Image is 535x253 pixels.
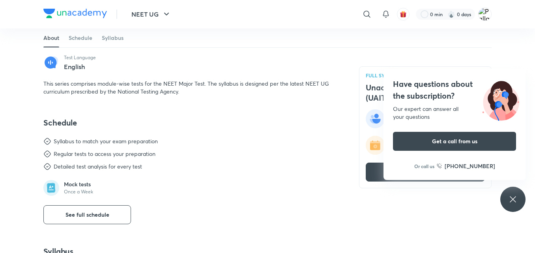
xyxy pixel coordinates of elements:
p: Or call us [414,163,434,170]
img: ttu_illustration_new.svg [476,78,526,121]
a: About [43,28,59,47]
button: NEET UG [127,6,176,22]
h4: Have questions about the subscription? [393,78,516,102]
span: This series comprises module-wise tests for the NEET Major Test. The syllabus is designed per the... [43,80,329,95]
img: avatar [400,11,407,18]
a: Schedule [69,28,92,47]
div: Regular tests to access your preparation [54,150,155,158]
span: See full schedule [65,211,109,219]
img: Pallavi Verma [478,7,492,21]
div: Detailed test analysis for every test [54,163,142,171]
p: Mock tests [64,181,93,188]
button: avatar [397,8,410,21]
p: FULL SYLLABUS TEST [366,73,485,78]
h6: [PHONE_NUMBER] [445,162,495,170]
p: English [64,63,96,70]
p: Test Language [64,54,96,61]
button: Get a call from us [393,132,516,151]
a: Syllabus [102,28,123,47]
div: Our expert can answer all your questions [393,105,516,121]
img: streak [447,10,455,18]
div: Syllabus to match your exam preparation [54,137,158,145]
a: [PHONE_NUMBER] [437,162,495,170]
img: Company Logo [43,9,107,18]
a: Company Logo [43,9,107,20]
button: Enroll [366,163,485,182]
h4: Unacademy All India Test Series (UAITS ) for NEET UG - Droppers [366,82,485,103]
h4: Schedule [43,118,340,128]
p: Once a Week [64,189,93,195]
button: See full schedule [43,205,131,224]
